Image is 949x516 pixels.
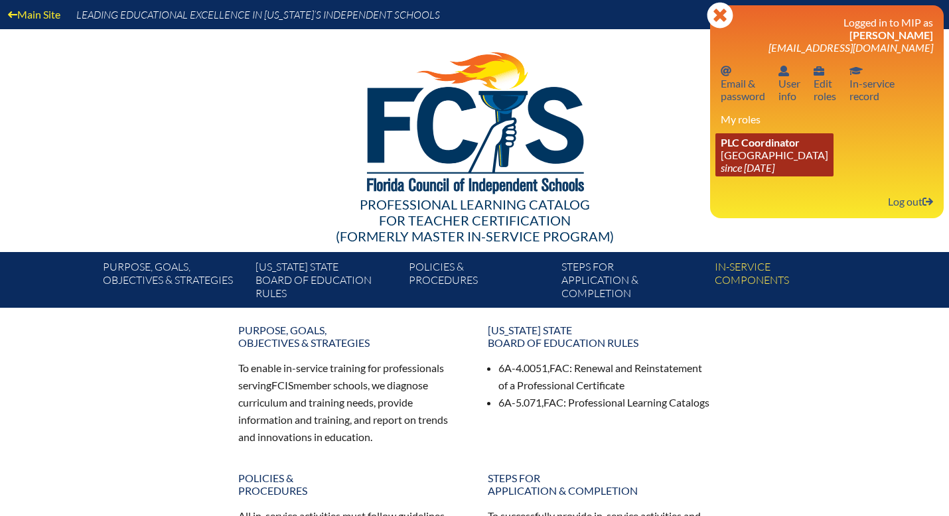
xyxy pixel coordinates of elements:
[230,318,469,354] a: Purpose, goals,objectives & strategies
[3,5,66,23] a: Main Site
[250,257,403,308] a: [US_STATE] StateBoard of Education rules
[721,16,933,54] h3: Logged in to MIP as
[849,66,863,76] svg: In-service record
[549,361,569,374] span: FAC
[721,113,933,125] h3: My roles
[773,62,806,105] a: User infoUserinfo
[338,29,612,210] img: FCISlogo221.eps
[271,379,293,391] span: FCIS
[715,62,770,105] a: Email passwordEmail &password
[721,66,731,76] svg: Email password
[544,396,563,409] span: FAC
[709,257,862,308] a: In-servicecomponents
[498,394,711,411] li: 6A-5.071, : Professional Learning Catalogs
[480,466,719,502] a: Steps forapplication & completion
[922,196,933,207] svg: Log out
[715,133,834,176] a: PLC Coordinator [GEOGRAPHIC_DATA] since [DATE]
[808,62,841,105] a: User infoEditroles
[883,192,938,210] a: Log outLog out
[230,466,469,502] a: Policies &Procedures
[498,359,711,394] li: 6A-4.0051, : Renewal and Reinstatement of a Professional Certificate
[379,212,571,228] span: for Teacher Certification
[403,257,556,308] a: Policies &Procedures
[768,41,933,54] span: [EMAIL_ADDRESS][DOMAIN_NAME]
[778,66,789,76] svg: User info
[844,62,900,105] a: In-service recordIn-servicerecord
[92,196,857,244] div: Professional Learning Catalog (formerly Master In-service Program)
[721,136,800,149] span: PLC Coordinator
[849,29,933,41] span: [PERSON_NAME]
[98,257,250,308] a: Purpose, goals,objectives & strategies
[707,2,733,29] svg: Close
[238,359,461,445] p: To enable in-service training for professionals serving member schools, we diagnose curriculum an...
[556,257,709,308] a: Steps forapplication & completion
[814,66,824,76] svg: User info
[721,161,774,174] i: since [DATE]
[480,318,719,354] a: [US_STATE] StateBoard of Education rules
